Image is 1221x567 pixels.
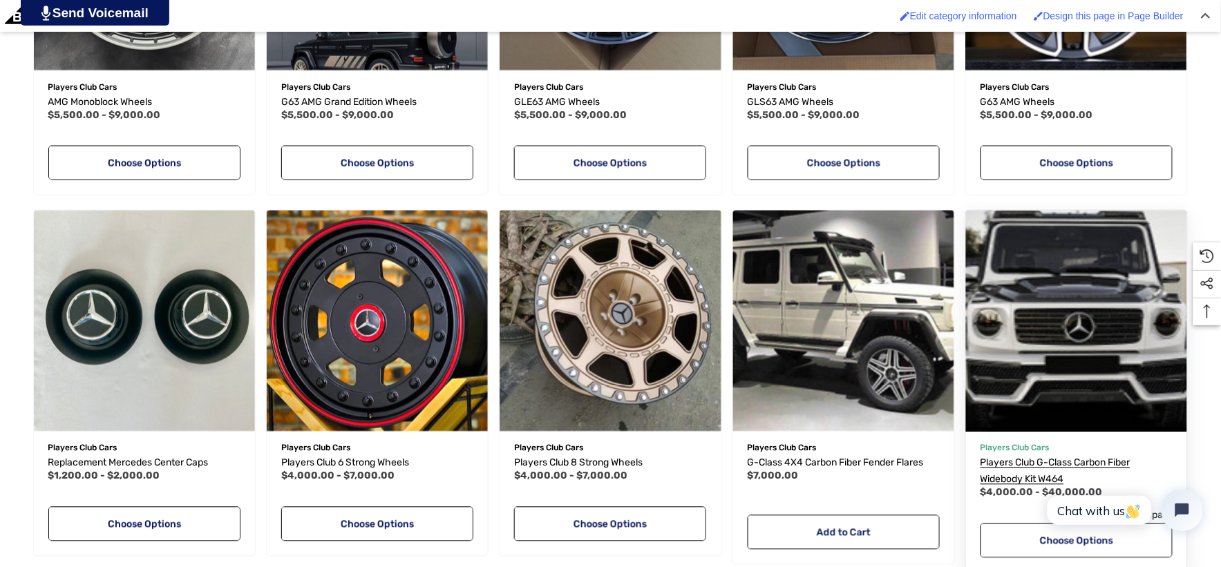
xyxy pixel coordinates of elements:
a: Choose Options [748,146,940,180]
a: Edit category information [893,3,1024,28]
span: Edit category information [910,10,1017,21]
a: AMG Monoblock Wheels,Price range from $5,500.00 to $9,000.00 [48,94,240,110]
a: Choose Options [514,146,706,180]
p: Players Club Cars [48,78,240,96]
span: $4,000.00 - $7,000.00 [281,470,395,482]
p: Players Club Cars [981,78,1173,96]
img: 4X4 Carbon Fiber Custom G Wagon Fender Flares [733,211,954,432]
a: Players Club G-Class Carbon Fiber Widebody Kit W464,Price range from $4,000.00 to $40,000.00 [981,455,1173,488]
span: $5,500.00 - $9,000.00 [748,109,860,121]
a: Choose Options [514,507,706,541]
span: $5,500.00 - $9,000.00 [48,109,161,121]
span: Players Club 6 Strong Wheels [281,457,409,469]
span: $1,200.00 - $2,000.00 [48,470,160,482]
a: Players Club G-Class Carbon Fiber Widebody Kit W464,Price range from $4,000.00 to $40,000.00 [966,211,1187,432]
span: G63 AMG Wheels [981,96,1055,108]
span: Replacement Mercedes Center Caps [48,457,209,469]
p: Players Club Cars [981,439,1173,457]
img: PjwhLS0gR2VuZXJhdG9yOiBHcmF2aXQuaW8gLS0+PHN2ZyB4bWxucz0iaHR0cDovL3d3dy53My5vcmcvMjAwMC9zdmciIHhtb... [41,6,50,21]
p: Players Club Cars [48,439,240,457]
a: G63 AMG Wheels,Price range from $5,500.00 to $9,000.00 [981,94,1173,110]
p: Players Club Cars [514,439,706,457]
span: Players Club G-Class Carbon Fiber Widebody Kit W464 [981,457,1130,486]
span: $7,000.00 [748,470,799,482]
span: GLS63 AMG Wheels [748,96,834,108]
p: Players Club Cars [514,78,706,96]
svg: Top [1193,305,1221,318]
svg: Social Media [1200,277,1214,291]
a: Design this page in Page Builder [1027,3,1191,28]
a: Players Club 8 Strong Wheels,Price range from $4,000.00 to $7,000.00 [500,211,721,432]
span: $4,000.00 - $40,000.00 [981,487,1103,499]
p: Players Club Cars [748,439,940,457]
span: $5,500.00 - $9,000.00 [281,109,394,121]
a: G63 AMG Grand Edition Wheels,Price range from $5,500.00 to $9,000.00 [281,94,473,110]
span: $5,500.00 - $9,000.00 [514,109,627,121]
p: Players Club Cars [281,78,473,96]
a: Choose Options [981,146,1173,180]
a: Choose Options [48,507,240,541]
p: Players Club Cars [748,78,940,96]
span: $5,500.00 - $9,000.00 [981,109,1093,121]
img: Players Club 8 Strong Monoblock Wheels [500,211,721,432]
span: $4,000.00 - $7,000.00 [514,470,627,482]
a: Choose Options [981,523,1173,558]
a: Add to Cart [748,515,940,550]
a: G-Class 4X4 Carbon Fiber Fender Flares,$7,000.00 [748,455,940,472]
span: GLE63 AMG Wheels [514,96,600,108]
iframe: Tidio Chat [1032,478,1215,543]
a: Replacement Mercedes Center Caps,Price range from $1,200.00 to $2,000.00 [34,211,255,432]
a: GLE63 AMG Wheels,Price range from $5,500.00 to $9,000.00 [514,94,706,110]
span: Design this page in Page Builder [1043,10,1184,21]
p: Players Club Cars [281,439,473,457]
span: G63 AMG Grand Edition Wheels [281,96,417,108]
a: Players Club 6 Strong Wheels,Price range from $4,000.00 to $7,000.00 [281,455,473,472]
span: AMG Monoblock Wheels [48,96,153,108]
a: Replacement Mercedes Center Caps,Price range from $1,200.00 to $2,000.00 [48,455,240,472]
img: Players Club Custom G Wagon Widebody Kit [955,200,1198,443]
a: Choose Options [281,146,473,180]
span: G-Class 4X4 Carbon Fiber Fender Flares [748,457,924,469]
a: GLS63 AMG Wheels,Price range from $5,500.00 to $9,000.00 [748,94,940,110]
a: Players Club 8 Strong Wheels,Price range from $4,000.00 to $7,000.00 [514,455,706,472]
svg: Recently Viewed [1200,249,1214,263]
a: Choose Options [281,507,473,541]
span: Players Club 8 Strong Wheels [514,457,643,469]
a: G-Class 4X4 Carbon Fiber Fender Flares,$7,000.00 [733,211,954,432]
img: Players Club 6 Strong Monoblock Wheels [267,211,488,432]
img: Mercedes Center Caps [34,211,255,432]
a: Players Club 6 Strong Wheels,Price range from $4,000.00 to $7,000.00 [267,211,488,432]
a: Choose Options [48,146,240,180]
